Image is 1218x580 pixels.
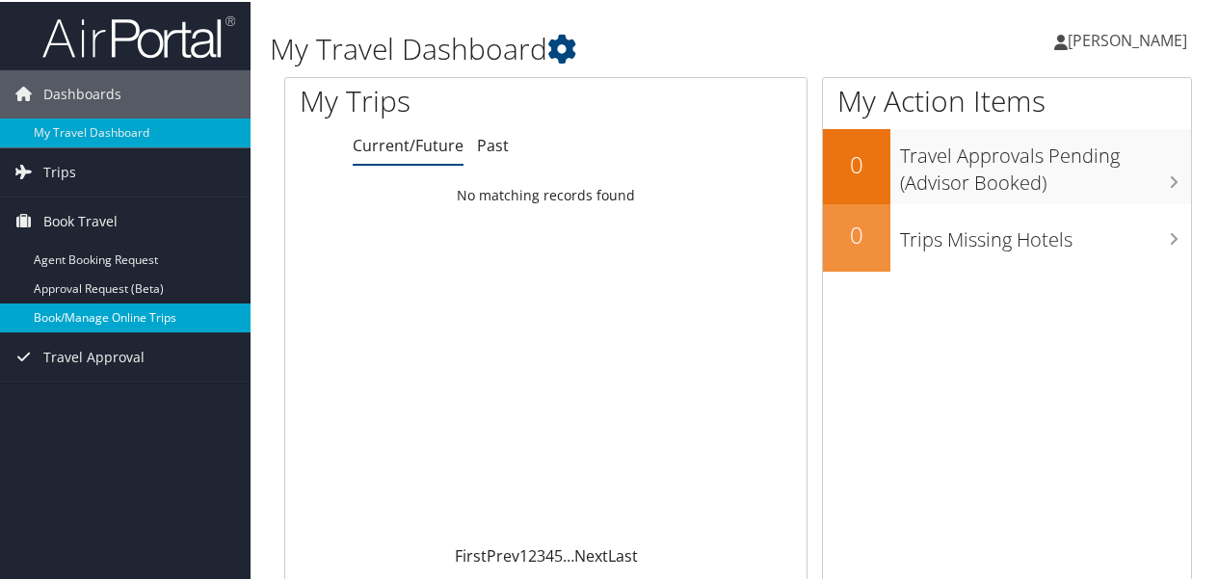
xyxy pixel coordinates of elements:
[300,79,575,119] h1: My Trips
[900,215,1191,251] h3: Trips Missing Hotels
[270,27,894,67] h1: My Travel Dashboard
[43,146,76,195] span: Trips
[900,131,1191,195] h3: Travel Approvals Pending (Advisor Booked)
[823,127,1191,201] a: 0Travel Approvals Pending (Advisor Booked)
[823,79,1191,119] h1: My Action Items
[285,176,807,211] td: No matching records found
[43,331,145,380] span: Travel Approval
[477,133,509,154] a: Past
[823,146,890,179] h2: 0
[574,543,608,565] a: Next
[487,543,519,565] a: Prev
[545,543,554,565] a: 4
[1054,10,1206,67] a: [PERSON_NAME]
[823,217,890,250] h2: 0
[563,543,574,565] span: …
[519,543,528,565] a: 1
[43,68,121,117] span: Dashboards
[1068,28,1187,49] span: [PERSON_NAME]
[608,543,638,565] a: Last
[43,196,118,244] span: Book Travel
[455,543,487,565] a: First
[42,13,235,58] img: airportal-logo.png
[353,133,463,154] a: Current/Future
[528,543,537,565] a: 2
[823,202,1191,270] a: 0Trips Missing Hotels
[554,543,563,565] a: 5
[537,543,545,565] a: 3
